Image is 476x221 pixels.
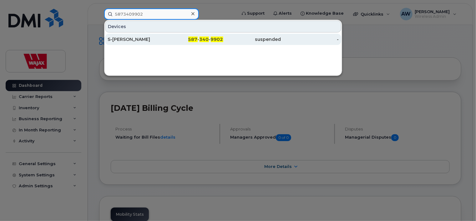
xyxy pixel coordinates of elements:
div: suspended [223,36,281,42]
a: S-[PERSON_NAME]587-340-9902suspended- [105,34,341,45]
span: 340 [200,37,209,42]
span: 587 [188,37,198,42]
div: Devices [105,21,341,32]
div: - [281,36,339,42]
div: - - [165,36,223,42]
div: S-[PERSON_NAME] [108,36,165,42]
span: 9902 [211,37,223,42]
